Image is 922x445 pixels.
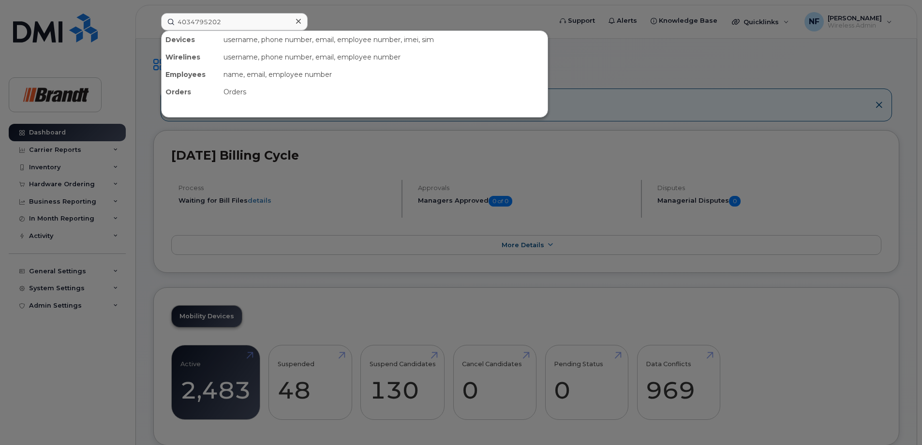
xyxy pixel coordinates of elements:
[162,31,220,48] div: Devices
[162,83,220,101] div: Orders
[220,48,548,66] div: username, phone number, email, employee number
[220,66,548,83] div: name, email, employee number
[220,31,548,48] div: username, phone number, email, employee number, imei, sim
[162,66,220,83] div: Employees
[220,83,548,101] div: Orders
[162,48,220,66] div: Wirelines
